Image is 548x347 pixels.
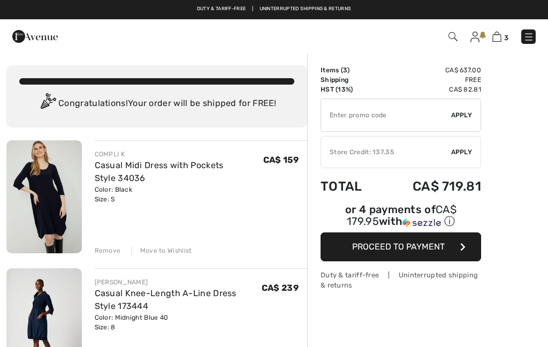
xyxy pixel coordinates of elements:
[451,147,473,157] span: Apply
[321,205,481,229] div: or 4 payments of with
[95,313,262,332] div: Color: Midnight Blue 40 Size: 8
[37,93,58,115] img: Congratulation2.svg
[321,147,451,157] div: Store Credit: 137.35
[523,32,534,42] img: Menu
[321,99,451,131] input: Promo code
[492,32,501,42] img: Shopping Bag
[321,75,381,85] td: Shipping
[131,246,192,255] div: Move to Wishlist
[19,93,294,115] div: Congratulations! Your order will be shipped for FREE!
[321,65,381,75] td: Items ( )
[504,34,508,42] span: 3
[492,30,508,43] a: 3
[6,140,82,253] img: Casual Midi Dress with Pockets Style 34036
[95,277,262,287] div: [PERSON_NAME]
[95,160,224,183] a: Casual Midi Dress with Pockets Style 34036
[321,85,381,94] td: HST (13%)
[352,242,445,252] span: Proceed to Payment
[381,85,481,94] td: CA$ 82.81
[12,26,58,47] img: 1ère Avenue
[95,288,237,311] a: Casual Knee-Length A-Line Dress Style 173444
[263,155,299,165] span: CA$ 159
[262,283,299,293] span: CA$ 239
[321,232,481,261] button: Proceed to Payment
[321,270,481,290] div: Duty & tariff-free | Uninterrupted shipping & returns
[95,149,263,159] div: COMPLI K
[12,31,58,41] a: 1ère Avenue
[347,203,456,228] span: CA$ 179.95
[381,65,481,75] td: CA$ 637.00
[95,246,121,255] div: Remove
[321,205,481,232] div: or 4 payments ofCA$ 179.95withSezzle Click to learn more about Sezzle
[343,66,347,74] span: 3
[381,75,481,85] td: Free
[402,218,441,228] img: Sezzle
[95,185,263,204] div: Color: Black Size: S
[381,168,481,205] td: CA$ 719.81
[448,32,458,41] img: Search
[451,110,473,120] span: Apply
[470,32,479,42] img: My Info
[321,168,381,205] td: Total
